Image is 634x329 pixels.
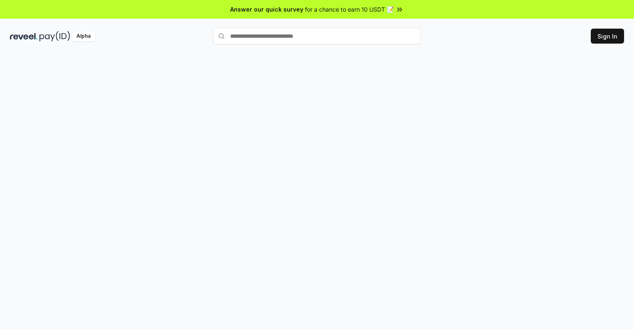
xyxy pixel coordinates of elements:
[305,5,394,14] span: for a chance to earn 10 USDT 📝
[10,31,38,41] img: reveel_dark
[39,31,70,41] img: pay_id
[591,29,624,44] button: Sign In
[72,31,95,41] div: Alpha
[230,5,303,14] span: Answer our quick survey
